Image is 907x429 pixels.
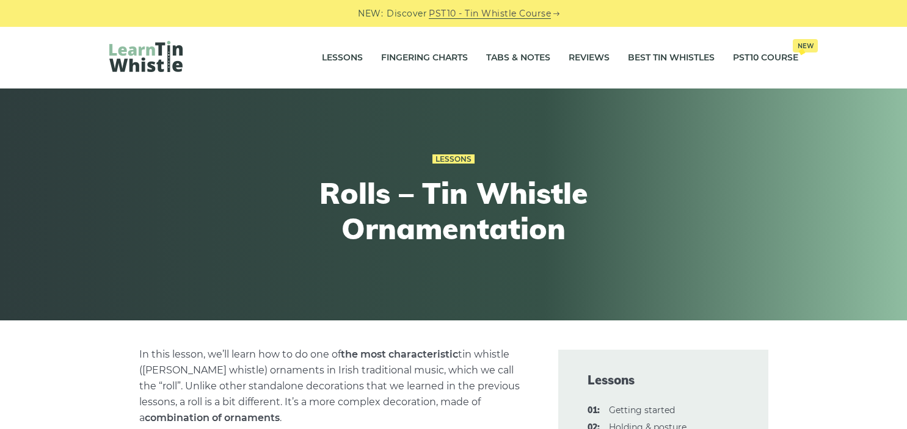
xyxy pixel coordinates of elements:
a: Lessons [322,43,363,73]
a: Fingering Charts [381,43,468,73]
a: Lessons [432,154,475,164]
h1: Rolls – Tin Whistle Ornamentation [229,176,679,246]
a: 01:Getting started [609,405,675,416]
a: Best Tin Whistles [628,43,715,73]
strong: combination of ornaments [145,412,280,424]
span: New [793,39,818,52]
a: Tabs & Notes [486,43,550,73]
p: In this lesson, we’ll learn how to do one of tin whistle ([PERSON_NAME] whistle) ornaments in Iri... [139,347,529,426]
span: 01: [588,403,600,418]
img: LearnTinWhistle.com [109,41,183,72]
a: Reviews [569,43,610,73]
a: PST10 CourseNew [733,43,798,73]
strong: the most characteristic [341,348,458,360]
span: Lessons [588,372,739,389]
